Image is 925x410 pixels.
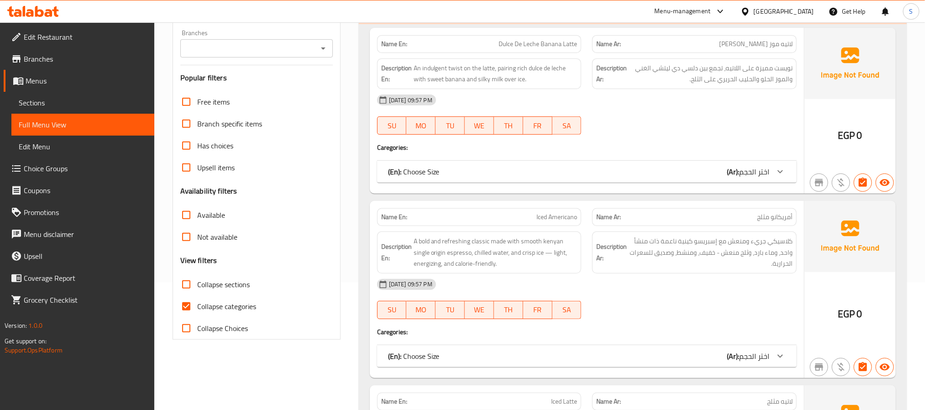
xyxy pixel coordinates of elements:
strong: Name En: [381,39,407,49]
img: Ae5nvW7+0k+MAAAAAElFTkSuQmCC [804,201,896,272]
button: Has choices [854,173,872,192]
p: Choose Size [388,351,440,362]
strong: Name Ar: [596,212,621,222]
span: 0 [857,305,862,323]
span: Has choices [197,140,233,151]
h4: Caregories: [377,327,797,336]
a: Coupons [4,179,154,201]
button: WE [465,116,494,135]
span: An indulgent twist on the latte, pairing rich dulce de leche with sweet banana and silky milk ove... [414,63,578,85]
span: Coupons [24,185,147,196]
button: WE [465,301,494,319]
b: (En): [388,349,401,363]
span: Version: [5,320,27,331]
span: TH [498,303,520,316]
span: Coverage Report [24,273,147,284]
span: 1.0.0 [28,320,42,331]
button: TU [436,116,465,135]
span: أمريكانو مثلج [757,212,793,222]
a: Grocery Checklist [4,289,154,311]
span: WE [468,303,490,316]
span: MO [410,303,432,316]
span: [DATE] 09:57 PM [385,96,436,105]
strong: Description Ar: [596,63,627,85]
span: Grocery Checklist [24,294,147,305]
button: SU [377,116,407,135]
span: TU [439,119,461,132]
button: Purchased item [832,358,850,376]
button: Has choices [854,358,872,376]
b: (Ar): [727,349,739,363]
span: [DATE] 09:57 PM [385,280,436,289]
span: اختر الحجم [739,165,769,179]
a: Coverage Report [4,267,154,289]
div: Menu-management [655,6,711,17]
span: 0 [857,126,862,144]
span: Get support on: [5,335,47,347]
div: (En): Choose Size(Ar):اختر الحجم [377,161,797,183]
span: EGP [838,126,855,144]
a: Menu disclaimer [4,223,154,245]
span: Iced Americano [536,212,577,222]
strong: Description En: [381,241,412,263]
span: Edit Menu [19,141,147,152]
button: FR [523,301,552,319]
span: Upsell [24,251,147,262]
span: SA [556,303,578,316]
button: TH [494,301,523,319]
p: Choose Size [388,166,440,177]
div: (En): Choose Size(Ar):اختر الحجم [377,345,797,367]
span: Branch specific items [197,118,262,129]
span: TU [439,303,461,316]
span: WE [468,119,490,132]
strong: Description En: [381,63,412,85]
a: Edit Restaurant [4,26,154,48]
span: تويست مميزة على اللاتيه، تجمع بين دلسي دي ليتشي الغني والموز الحلو والحليب الحريري على الثلج. [629,63,793,85]
button: Not branch specific item [810,173,828,192]
a: Full Menu View [11,114,154,136]
a: Choice Groups [4,158,154,179]
h3: Popular filters [180,73,333,83]
span: Full Menu View [19,119,147,130]
span: Not available [197,231,237,242]
strong: Name Ar: [596,39,621,49]
span: كلاسيكي جريء ومنعش مع إسبريسو كينية ناعمة ذات منشأ واحد، وماء بارد، وثلج منعش - خفيف، ومنشط، وصدي... [629,236,793,269]
span: Collapse sections [197,279,250,290]
button: SU [377,301,407,319]
button: TU [436,301,465,319]
strong: Name Ar: [596,397,621,406]
a: Support.OpsPlatform [5,344,63,356]
span: لاتيه مثلج [767,397,793,406]
span: Menus [26,75,147,86]
span: Available [197,210,225,221]
span: Menu disclaimer [24,229,147,240]
span: Upsell items [197,162,235,173]
strong: Name En: [381,397,407,406]
span: MO [410,119,432,132]
a: Promotions [4,201,154,223]
b: (Ar): [727,165,739,179]
a: Branches [4,48,154,70]
button: MO [406,116,436,135]
a: Edit Menu [11,136,154,158]
a: Upsell [4,245,154,267]
span: لاتيه موز [PERSON_NAME] [719,39,793,49]
h3: View filters [180,255,217,266]
span: Dulce De Leche Banana Latte [499,39,577,49]
div: [GEOGRAPHIC_DATA] [754,6,814,16]
img: Ae5nvW7+0k+MAAAAAElFTkSuQmCC [804,28,896,99]
span: Collapse Choices [197,323,248,334]
span: EGP [838,305,855,323]
span: Branches [24,53,147,64]
span: A bold and refreshing classic made with smooth kenyan single origin espresso, chilled water, and ... [414,236,578,269]
span: Choice Groups [24,163,147,174]
a: Menus [4,70,154,92]
span: Edit Restaurant [24,32,147,42]
button: TH [494,116,523,135]
button: Not branch specific item [810,358,828,376]
span: Free items [197,96,230,107]
span: S [909,6,913,16]
button: Available [876,173,894,192]
span: Sections [19,97,147,108]
button: Open [317,42,330,55]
